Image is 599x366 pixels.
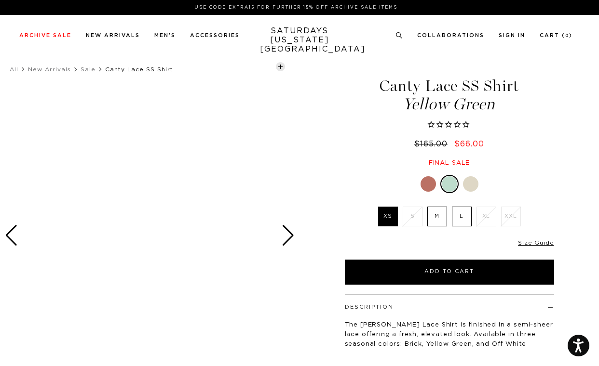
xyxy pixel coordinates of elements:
[86,33,140,38] a: New Arrivals
[427,207,447,226] label: M
[565,34,569,38] small: 0
[190,33,240,38] a: Accessories
[28,66,71,72] a: New Arrivals
[282,225,295,246] div: Next slide
[343,78,556,112] h1: Canty Lace SS Shirt
[452,207,472,226] label: L
[540,33,572,38] a: Cart (0)
[414,140,451,148] del: $165.00
[499,33,525,38] a: Sign In
[343,96,556,112] span: Yellow Green
[260,26,340,54] a: SATURDAYS[US_STATE][GEOGRAPHIC_DATA]
[378,207,398,226] label: XS
[19,33,71,38] a: Archive Sale
[345,320,554,349] p: The [PERSON_NAME] Lace Shirt is finished in a semi-sheer lace offering a fresh, elevated look. Av...
[343,159,556,167] div: Final sale
[23,4,569,11] p: Use Code EXTRA15 for Further 15% Off Archive Sale Items
[154,33,176,38] a: Men's
[417,33,484,38] a: Collaborations
[105,66,173,72] span: Canty Lace SS Shirt
[518,240,554,246] a: Size Guide
[10,66,18,72] a: All
[345,260,554,285] button: Add to Cart
[343,120,556,131] span: Rated 0.0 out of 5 stars 0 reviews
[81,66,95,72] a: Sale
[5,225,18,246] div: Previous slide
[345,304,394,310] button: Description
[454,140,484,148] span: $66.00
